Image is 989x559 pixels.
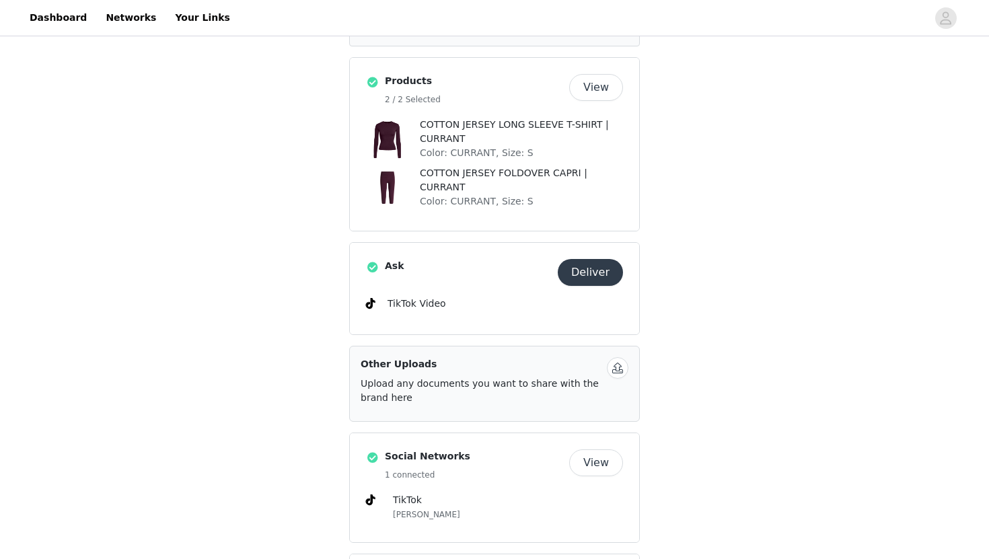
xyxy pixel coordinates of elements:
a: Networks [98,3,164,33]
h4: Products [385,74,564,88]
span: Upload any documents you want to share with the brand here [361,378,599,403]
button: Deliver [558,259,623,286]
div: Products [349,57,640,231]
h4: Social Networks [385,449,564,463]
p: Color: CURRANT, Size: S [420,194,623,209]
p: COTTON JERSEY LONG SLEEVE T-SHIRT | CURRANT [420,118,623,146]
a: Deliver [558,268,623,278]
span: 1 connected [385,470,435,480]
button: View [569,74,623,101]
h4: TikTok [393,493,623,507]
h4: Other Uploads [361,357,601,371]
p: Color: CURRANT, Size: S [420,146,623,160]
h5: [PERSON_NAME] [393,509,623,521]
a: View [569,458,623,468]
p: COTTON JERSEY FOLDOVER CAPRI | CURRANT [420,166,623,194]
a: Your Links [167,3,238,33]
div: Social Networks [349,433,640,543]
span: TikTok Video [388,298,446,309]
div: Ask [349,242,640,335]
button: View [569,449,623,476]
a: View [569,83,623,93]
a: Dashboard [22,3,95,33]
h4: Ask [385,259,552,273]
div: avatar [939,7,952,29]
h5: 2 / 2 Selected [385,94,564,106]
